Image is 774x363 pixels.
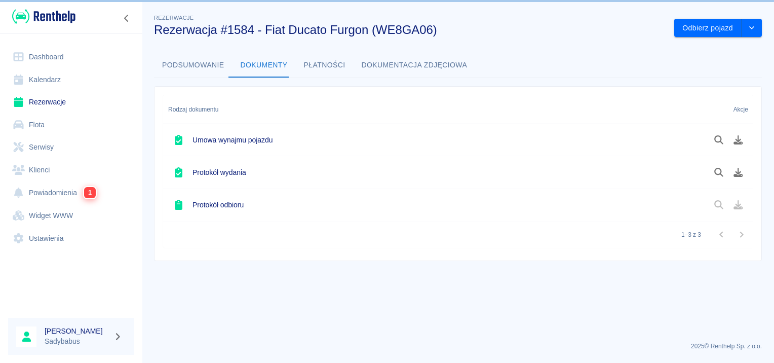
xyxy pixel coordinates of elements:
p: 1–3 z 3 [681,230,701,239]
img: Renthelp logo [12,8,75,25]
button: Pobierz dokument [728,164,748,181]
button: Zwiń nawigację [119,12,134,25]
button: Podgląd dokumentu [709,164,729,181]
h6: Protokół odbioru [192,200,244,210]
a: Rezerwacje [8,91,134,114]
button: Podsumowanie [154,53,233,78]
a: Dashboard [8,46,134,68]
button: Pobierz dokument [728,131,748,149]
button: Płatności [296,53,354,78]
button: Dokumentacja zdjęciowa [354,53,476,78]
a: Flota [8,114,134,136]
div: Akcje [694,95,753,124]
a: Widget WWW [8,204,134,227]
button: Odbierz pojazd [674,19,742,38]
button: Podgląd dokumentu [709,131,729,149]
h6: Umowa wynajmu pojazdu [192,135,273,145]
button: drop-down [742,19,762,38]
a: Ustawienia [8,227,134,250]
p: Sadybabus [45,336,109,347]
a: Klienci [8,159,134,181]
a: Kalendarz [8,68,134,91]
span: 1 [84,187,96,198]
span: Rezerwacje [154,15,193,21]
h6: Protokół wydania [192,167,246,177]
a: Powiadomienia1 [8,181,134,204]
button: Dokumenty [233,53,296,78]
div: Akcje [733,95,748,124]
div: Rodzaj dokumentu [168,95,218,124]
a: Serwisy [8,136,134,159]
h6: [PERSON_NAME] [45,326,109,336]
a: Renthelp logo [8,8,75,25]
h3: Rezerwacja #1584 - Fiat Ducato Furgon (WE8GA06) [154,23,666,37]
p: 2025 © Renthelp Sp. z o.o. [154,342,762,351]
div: Rodzaj dokumentu [163,95,694,124]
